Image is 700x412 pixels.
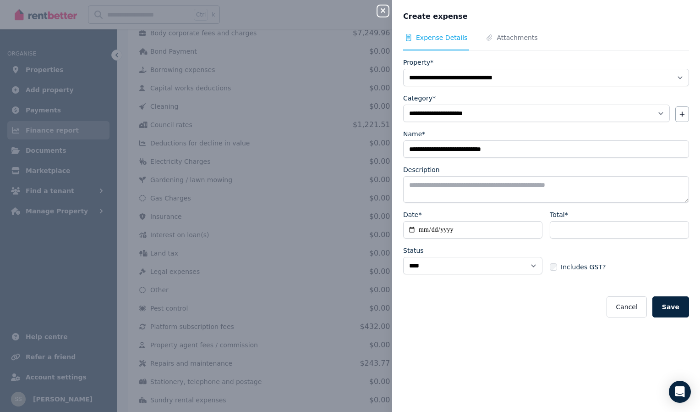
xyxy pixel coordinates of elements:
[403,33,689,50] nav: Tabs
[497,33,537,42] span: Attachments
[652,296,689,317] button: Save
[550,263,557,271] input: Includes GST?
[669,381,691,403] div: Open Intercom Messenger
[403,11,468,22] span: Create expense
[607,296,646,317] button: Cancel
[403,210,421,219] label: Date*
[403,246,424,255] label: Status
[403,129,425,139] label: Name*
[550,210,568,219] label: Total*
[403,58,433,67] label: Property*
[403,94,436,103] label: Category*
[416,33,467,42] span: Expense Details
[561,262,606,272] span: Includes GST?
[403,165,440,174] label: Description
